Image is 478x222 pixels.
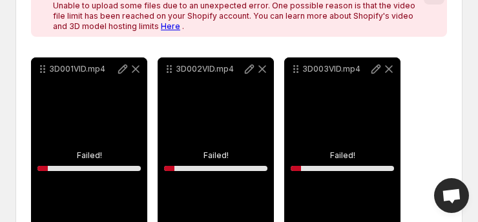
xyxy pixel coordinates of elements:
[434,178,469,213] a: Open chat
[161,21,180,31] a: Here
[53,1,421,32] p: Unable to upload some files due to an unexpected error. One possible reason is that the video fil...
[176,64,243,74] p: 3D002VID.mp4
[49,64,116,74] p: 3D001VID.mp4
[302,64,369,74] p: 3D003VID.mp4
